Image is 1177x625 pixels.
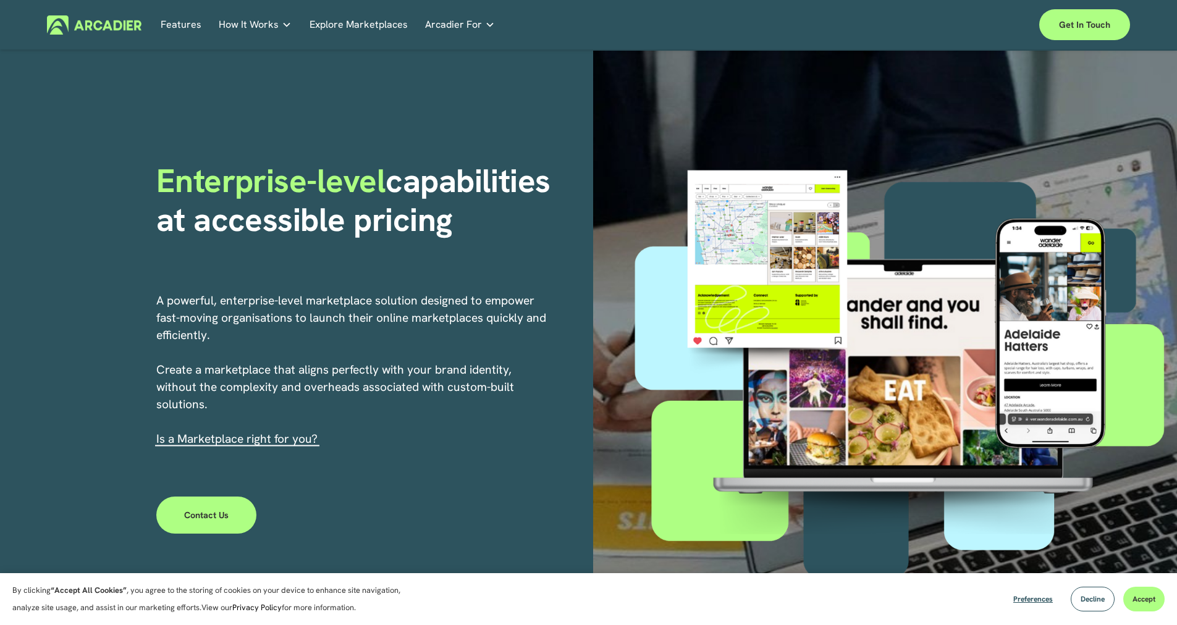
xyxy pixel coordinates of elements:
button: Preferences [1004,587,1062,611]
a: Privacy Policy [232,602,282,613]
span: Enterprise-level [156,159,386,202]
a: Get in touch [1039,9,1130,40]
span: Arcadier For [425,16,482,33]
span: How It Works [219,16,279,33]
span: Preferences [1013,594,1053,604]
iframe: Chat Widget [1115,566,1177,625]
span: I [156,431,318,447]
strong: capabilities at accessible pricing [156,159,559,240]
a: Contact Us [156,497,257,534]
a: Features [161,15,201,35]
a: s a Marketplace right for you? [159,431,318,447]
strong: “Accept All Cookies” [51,585,127,595]
a: folder dropdown [425,15,495,35]
p: A powerful, enterprise-level marketplace solution designed to empower fast-moving organisations t... [156,292,548,448]
span: Decline [1081,594,1105,604]
a: folder dropdown [219,15,292,35]
p: By clicking , you agree to the storing of cookies on your device to enhance site navigation, anal... [12,582,414,616]
img: Arcadier [47,15,141,35]
a: Explore Marketplaces [310,15,408,35]
button: Decline [1071,587,1115,611]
